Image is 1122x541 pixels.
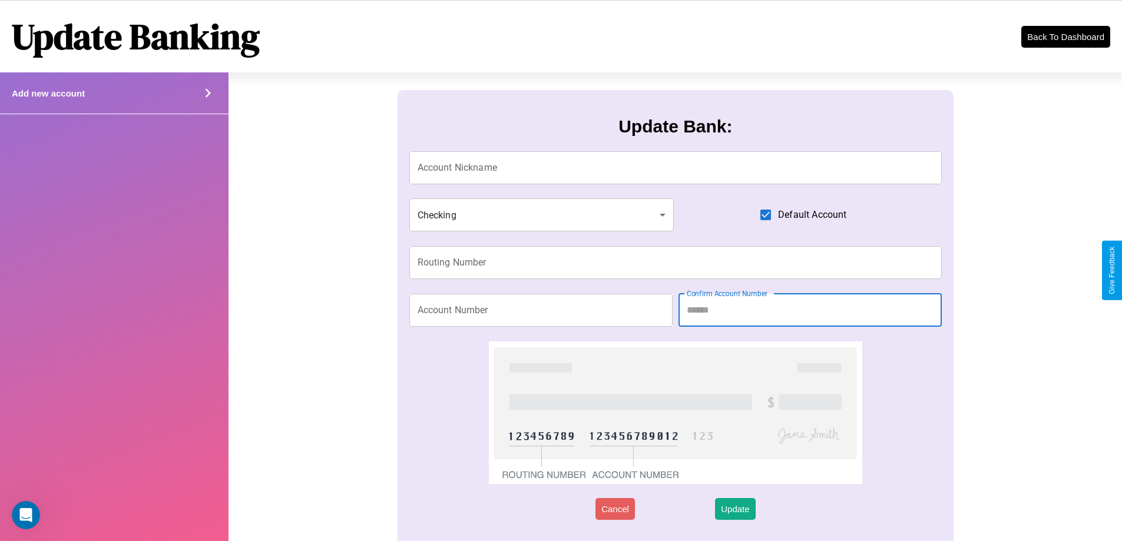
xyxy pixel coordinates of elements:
[12,88,85,98] h4: Add new account
[595,498,635,520] button: Cancel
[618,117,732,137] h3: Update Bank:
[409,198,674,231] div: Checking
[687,288,767,298] label: Confirm Account Number
[12,501,40,529] iframe: Intercom live chat
[1021,26,1110,48] button: Back To Dashboard
[1108,247,1116,294] div: Give Feedback
[778,208,846,222] span: Default Account
[715,498,755,520] button: Update
[12,12,260,61] h1: Update Banking
[489,341,862,484] img: check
